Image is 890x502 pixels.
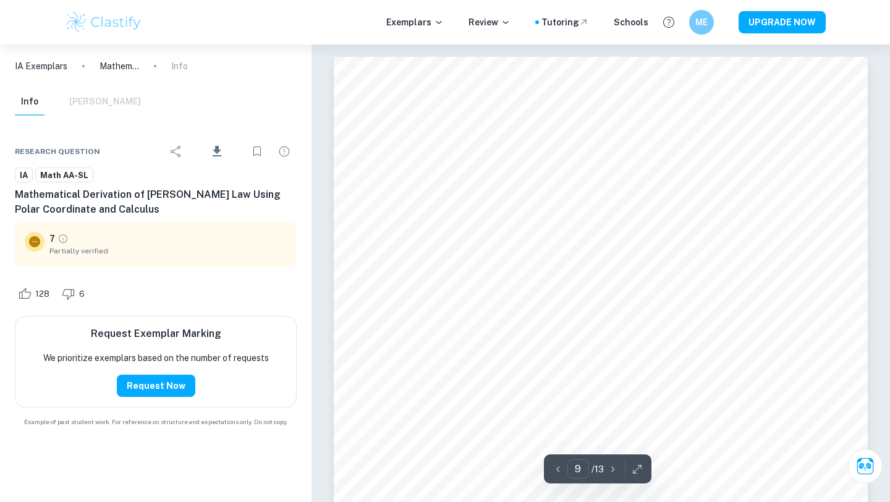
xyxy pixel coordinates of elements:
[614,15,648,29] a: Schools
[35,168,93,183] a: Math AA-SL
[57,233,69,244] a: Grade partially verified
[72,288,91,300] span: 6
[15,187,297,217] h6: Mathematical Derivation of [PERSON_NAME] Law Using Polar Coordinate and Calculus
[91,326,221,341] h6: Request Exemplar Marking
[28,288,56,300] span: 128
[15,169,32,182] span: IA
[171,59,188,73] p: Info
[49,232,55,245] p: 7
[49,245,287,257] span: Partially verified
[591,462,604,476] p: / 13
[15,59,67,73] a: IA Exemplars
[100,59,139,73] p: Mathematical Derivation of [PERSON_NAME] Law Using Polar Coordinate and Calculus
[245,139,269,164] div: Bookmark
[541,15,589,29] a: Tutoring
[15,168,33,183] a: IA
[848,449,883,483] button: Ask Clai
[15,284,56,304] div: Like
[191,135,242,168] div: Download
[689,10,714,35] button: ME
[658,12,679,33] button: Help and Feedback
[15,417,297,427] span: Example of past student work. For reference on structure and expectations only. Do not copy.
[695,15,709,29] h6: ME
[468,15,511,29] p: Review
[64,10,143,35] img: Clastify logo
[739,11,826,33] button: UPGRADE NOW
[386,15,444,29] p: Exemplars
[15,146,100,157] span: Research question
[117,375,195,397] button: Request Now
[36,169,93,182] span: Math AA-SL
[59,284,91,304] div: Dislike
[164,139,189,164] div: Share
[272,139,297,164] div: Report issue
[15,88,44,116] button: Info
[43,351,269,365] p: We prioritize exemplars based on the number of requests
